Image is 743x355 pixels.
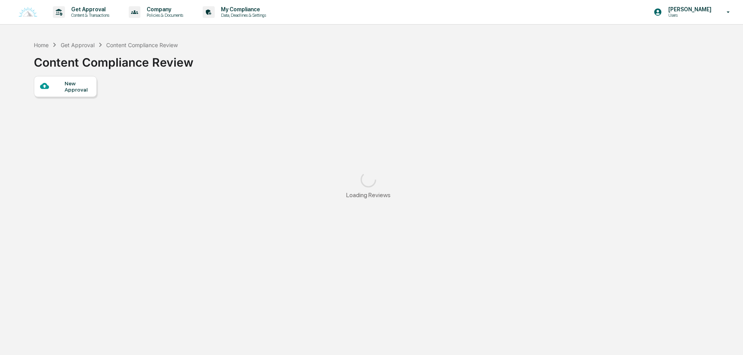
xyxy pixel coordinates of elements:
div: Loading Reviews [346,191,391,199]
p: Get Approval [65,6,113,12]
p: Users [662,12,715,18]
p: Policies & Documents [140,12,187,18]
img: logo [19,7,37,18]
p: Company [140,6,187,12]
p: Data, Deadlines & Settings [215,12,270,18]
div: Content Compliance Review [34,49,193,69]
p: My Compliance [215,6,270,12]
div: Content Compliance Review [106,42,178,48]
p: Content & Transactions [65,12,113,18]
div: Home [34,42,49,48]
p: [PERSON_NAME] [662,6,715,12]
div: Get Approval [61,42,95,48]
div: New Approval [65,80,91,93]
